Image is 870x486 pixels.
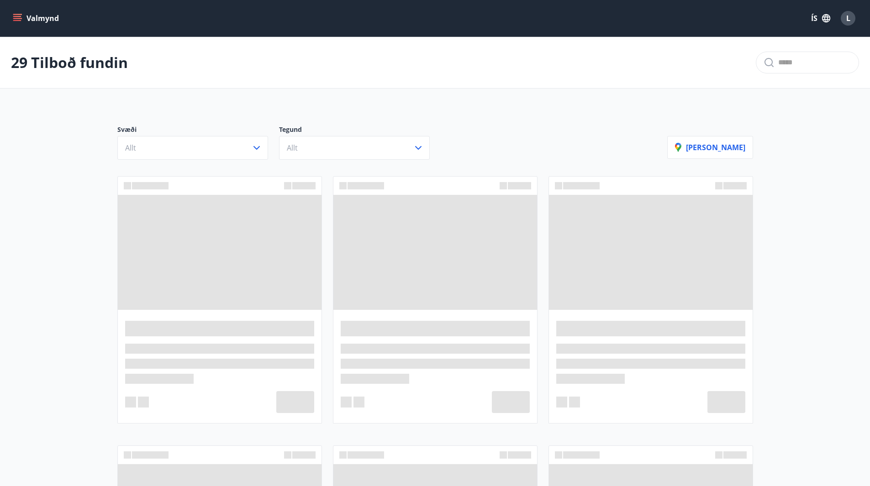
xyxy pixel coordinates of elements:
[279,136,430,160] button: Allt
[11,52,128,73] p: 29 Tilboð fundin
[667,136,753,159] button: [PERSON_NAME]
[837,7,859,29] button: L
[117,125,279,136] p: Svæði
[117,136,268,160] button: Allt
[806,10,835,26] button: ÍS
[675,142,745,152] p: [PERSON_NAME]
[11,10,63,26] button: menu
[287,143,298,153] span: Allt
[279,125,441,136] p: Tegund
[125,143,136,153] span: Allt
[846,13,850,23] span: L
